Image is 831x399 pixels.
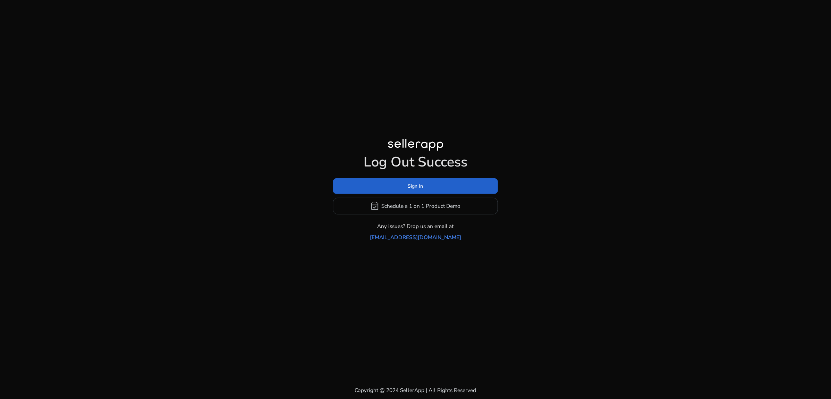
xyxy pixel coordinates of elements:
[333,178,498,194] button: Sign In
[370,202,379,211] span: event_available
[377,222,454,230] p: Any issues? Drop us an email at
[408,182,423,190] span: Sign In
[370,233,461,241] a: [EMAIL_ADDRESS][DOMAIN_NAME]
[333,154,498,171] h1: Log Out Success
[333,198,498,214] button: event_availableSchedule a 1 on 1 Product Demo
